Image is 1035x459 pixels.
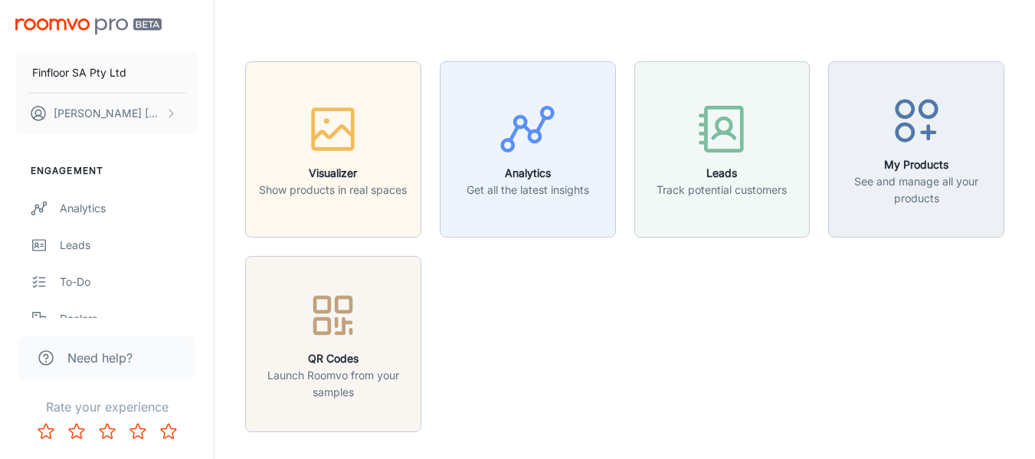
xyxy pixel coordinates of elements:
[32,64,126,81] p: Finfloor SA Pty Ltd
[467,165,589,182] h6: Analytics
[467,182,589,198] p: Get all the latest insights
[245,335,421,350] a: QR CodesLaunch Roomvo from your samples
[440,140,616,156] a: AnalyticsGet all the latest insights
[634,61,811,238] button: LeadsTrack potential customers
[67,349,133,367] span: Need help?
[634,140,811,156] a: LeadsTrack potential customers
[92,416,123,447] button: Rate 3 star
[15,53,198,93] button: Finfloor SA Pty Ltd
[245,256,421,432] button: QR CodesLaunch Roomvo from your samples
[60,274,198,290] div: To-do
[245,61,421,238] button: VisualizerShow products in real spaces
[657,182,787,198] p: Track potential customers
[54,105,162,122] p: [PERSON_NAME] [PERSON_NAME]
[255,367,411,401] p: Launch Roomvo from your samples
[60,310,198,327] div: Dealers
[60,237,198,254] div: Leads
[838,173,994,207] p: See and manage all your products
[657,165,787,182] h6: Leads
[15,18,162,34] img: Roomvo PRO Beta
[15,93,198,133] button: [PERSON_NAME] [PERSON_NAME]
[123,416,153,447] button: Rate 4 star
[60,200,198,217] div: Analytics
[440,61,616,238] button: AnalyticsGet all the latest insights
[259,165,407,182] h6: Visualizer
[838,156,994,173] h6: My Products
[61,416,92,447] button: Rate 2 star
[31,416,61,447] button: Rate 1 star
[153,416,184,447] button: Rate 5 star
[828,61,1004,238] button: My ProductsSee and manage all your products
[12,398,201,416] p: Rate your experience
[259,182,407,198] p: Show products in real spaces
[828,140,1004,156] a: My ProductsSee and manage all your products
[255,350,411,367] h6: QR Codes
